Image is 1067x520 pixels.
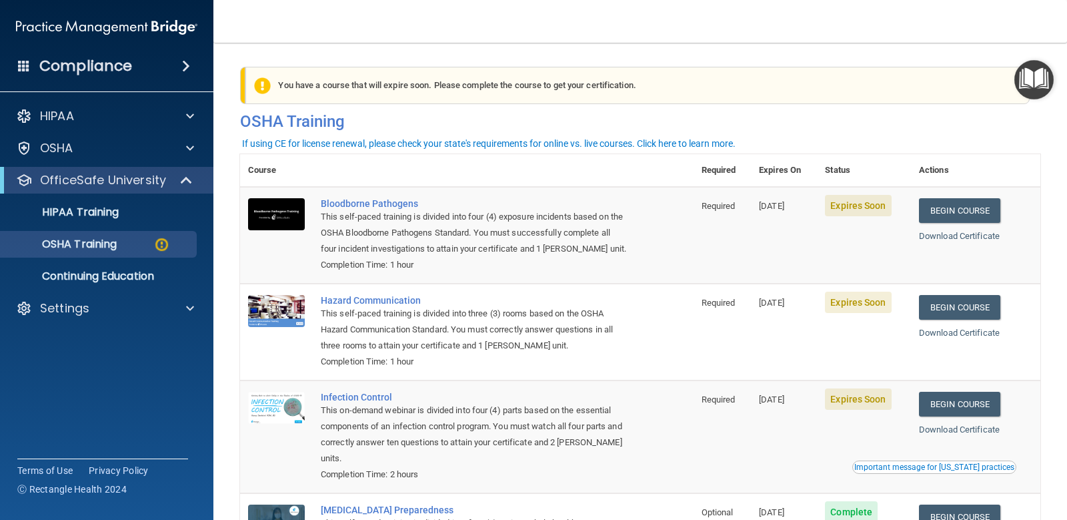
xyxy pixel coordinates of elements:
[911,154,1040,187] th: Actions
[9,270,191,283] p: Continuing Education
[751,154,817,187] th: Expires On
[321,306,627,354] div: This self-paced training is divided into three (3) rooms based on the OSHA Hazard Communication S...
[321,505,627,515] a: [MEDICAL_DATA] Preparedness
[321,209,627,257] div: This self-paced training is divided into four (4) exposure incidents based on the OSHA Bloodborne...
[240,112,1040,131] h4: OSHA Training
[852,461,1016,474] button: Read this if you are a dental practitioner in the state of CA
[39,57,132,75] h4: Compliance
[89,464,149,477] a: Privacy Policy
[759,298,784,308] span: [DATE]
[702,395,736,405] span: Required
[153,236,170,253] img: warning-circle.0cc9ac19.png
[321,295,627,306] a: Hazard Communication
[825,292,891,313] span: Expires Soon
[16,172,193,188] a: OfficeSafe University
[1014,60,1054,99] button: Open Resource Center
[1000,428,1051,479] iframe: Drift Widget Chat Controller
[321,198,627,209] a: Bloodborne Pathogens
[16,108,194,124] a: HIPAA
[321,257,627,273] div: Completion Time: 1 hour
[321,392,627,403] a: Infection Control
[240,154,313,187] th: Course
[321,403,627,467] div: This on-demand webinar is divided into four (4) parts based on the essential components of an inf...
[40,300,89,316] p: Settings
[759,395,784,405] span: [DATE]
[40,140,73,156] p: OSHA
[702,507,734,517] span: Optional
[9,206,119,219] p: HIPAA Training
[759,201,784,211] span: [DATE]
[17,464,73,477] a: Terms of Use
[16,14,197,41] img: PMB logo
[40,172,166,188] p: OfficeSafe University
[321,354,627,370] div: Completion Time: 1 hour
[254,77,271,94] img: exclamation-circle-solid-warning.7ed2984d.png
[242,139,736,148] div: If using CE for license renewal, please check your state's requirements for online vs. live cours...
[321,467,627,483] div: Completion Time: 2 hours
[919,295,1000,320] a: Begin Course
[702,298,736,308] span: Required
[919,425,1000,435] a: Download Certificate
[919,198,1000,223] a: Begin Course
[919,392,1000,417] a: Begin Course
[245,67,1030,104] div: You have a course that will expire soon. Please complete the course to get your certification.
[817,154,911,187] th: Status
[17,483,127,496] span: Ⓒ Rectangle Health 2024
[919,328,1000,338] a: Download Certificate
[825,195,891,216] span: Expires Soon
[40,108,74,124] p: HIPAA
[9,238,117,251] p: OSHA Training
[854,463,1014,471] div: Important message for [US_STATE] practices
[702,201,736,211] span: Required
[240,137,738,150] button: If using CE for license renewal, please check your state's requirements for online vs. live cours...
[759,507,784,517] span: [DATE]
[16,300,194,316] a: Settings
[694,154,752,187] th: Required
[16,140,194,156] a: OSHA
[919,231,1000,241] a: Download Certificate
[825,388,891,410] span: Expires Soon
